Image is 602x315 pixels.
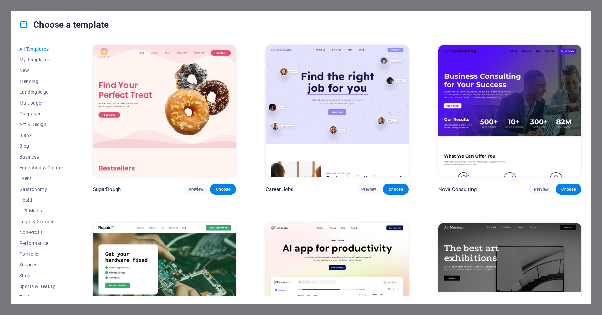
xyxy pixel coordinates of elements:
button: Education & Culture [19,162,63,173]
button: All Templates [19,44,63,54]
span: Event [19,176,63,181]
button: IT & Media [19,205,63,216]
span: New [19,68,63,73]
button: Legal & Finance [19,216,63,227]
span: Gastronomy [19,187,63,192]
p: Nova Consulting [438,186,477,193]
span: Shop [19,273,63,278]
span: Portfolio [19,251,63,257]
button: Preview [356,184,381,195]
span: Choose [561,187,576,192]
button: Onepager [19,108,63,119]
span: Preview [189,187,203,192]
span: Blog [19,143,63,149]
span: Non-Profit [19,230,63,235]
img: SugarDough [93,45,236,177]
span: Business [19,154,63,160]
span: Trades [19,294,63,300]
span: Blank [19,133,63,138]
p: SugarDough [93,186,121,193]
button: New [19,65,63,76]
button: Art & Design [19,119,63,130]
span: Services [19,262,63,267]
button: Choose [383,184,408,195]
button: My Templates [19,54,63,65]
span: Preview [361,187,376,192]
span: My Templates [19,57,63,62]
button: Business [19,151,63,162]
span: Education & Culture [19,165,63,170]
span: Onepager [19,111,63,116]
span: IT & Media [19,208,63,213]
button: Choose [556,184,581,195]
button: Non-Profit [19,227,63,238]
button: Event [19,173,63,184]
span: Trending [19,79,63,84]
button: Trending [19,76,63,87]
button: Preview [183,184,209,195]
button: Performance [19,238,63,249]
span: Art & Design [19,122,63,127]
button: Gastronomy [19,184,63,195]
span: Health [19,197,63,203]
button: Shop [19,270,63,281]
button: Landingpage [19,87,63,97]
img: Nova Consulting [438,45,581,177]
button: Health [19,195,63,205]
button: Portfolio [19,249,63,259]
button: Trades [19,292,63,303]
span: Preview [534,187,549,192]
span: All Templates [19,46,63,52]
img: Career Jobs [266,45,409,177]
span: Sports & Beauty [19,284,63,289]
span: Legal & Finance [19,219,63,224]
button: Sports & Beauty [19,281,63,292]
button: Preview [528,184,554,195]
button: Blog [19,141,63,151]
button: Services [19,259,63,270]
span: Landingpage [19,89,63,95]
button: Blank [19,130,63,141]
button: Multipager [19,97,63,108]
h4: Choose a template [19,19,109,30]
span: Choose [216,187,230,192]
p: Career Jobs [266,186,294,193]
span: Performance [19,240,63,246]
button: Choose [210,184,236,195]
span: Multipager [19,100,63,106]
span: Choose [388,187,403,192]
